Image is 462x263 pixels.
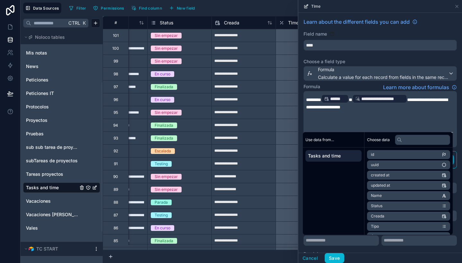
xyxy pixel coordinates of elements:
div: # [108,20,124,25]
div: 89 [114,187,118,192]
a: Mis notas [26,50,78,56]
div: 98 [114,72,118,77]
a: Protocolos [26,104,78,110]
span: Peticiones [26,77,48,83]
div: Peticiones IT [23,88,100,98]
button: FormulaCalculate a value for each record from fields in the same record [304,66,457,81]
div: Sin empezar [155,187,178,192]
span: Filter [76,6,86,11]
span: Proyectos [26,117,47,123]
div: Finalizada [155,238,173,244]
div: 91 [114,161,118,166]
span: Calculate a value for each record from fields in the same record [318,74,448,81]
div: 86 [114,225,118,231]
div: Sin empezar [155,46,178,51]
div: 85 [114,238,118,243]
button: Data Sources [23,3,61,13]
a: sub sub tarea de proyectos [26,144,78,150]
span: Ctrl [68,19,81,27]
span: News [26,63,38,70]
div: Finalizada [155,84,173,90]
div: 97 [114,84,118,89]
label: Field name [304,31,327,37]
button: New field [167,3,197,13]
div: News [23,61,100,72]
span: Formula [318,66,448,73]
span: Noloco tables [35,34,65,40]
a: Vales [26,225,78,231]
button: Find column [129,3,164,13]
button: Noloco tables [23,33,96,42]
div: 99 [114,59,118,64]
span: Choose data [367,137,390,142]
div: Parada [155,199,168,205]
span: New field [177,6,195,11]
div: Testing [155,161,168,167]
div: Proyectos [23,115,100,125]
a: Proyectos [26,117,78,123]
div: 96 [114,97,118,102]
div: Sin empezar [155,174,178,180]
label: Precision [304,251,457,257]
div: scrollable content [303,148,364,164]
span: Vales [26,225,38,231]
div: Sin empezar [155,58,178,64]
a: News [26,63,78,70]
div: 87 [114,213,118,218]
div: Finalizada [155,135,173,141]
span: Status [160,20,173,26]
span: Tareas proyectos [26,171,63,177]
span: TC START [36,246,58,252]
span: Peticiones IT [26,90,54,97]
div: 100 [112,46,119,51]
div: Peticiones [23,75,100,85]
div: Tasks and time [23,182,100,193]
span: TIme [288,20,299,26]
a: Tasks and time [26,184,78,191]
a: Vacaciones [PERSON_NAME] [26,211,78,218]
div: En curso [155,97,170,103]
span: Vacaciones [26,198,51,204]
span: Find column [139,6,162,11]
span: Pruebas [26,131,44,137]
div: 92 [114,148,118,154]
a: subTareas de proyectos [26,157,78,164]
div: Escalada [155,148,171,154]
div: Sin empezar [155,33,178,38]
span: K [82,21,86,25]
span: TIme [311,4,321,9]
div: Vales [23,223,100,233]
span: Learn more about formulas [383,83,449,91]
div: Protocolos [23,102,100,112]
a: Peticiones IT [26,90,78,97]
img: Airtable Logo [29,246,34,251]
a: Peticiones [26,77,78,83]
button: Permissions [91,3,126,13]
div: En curso [155,225,170,231]
div: Vacaciones Alejandro [23,209,100,220]
div: 94 [113,123,118,128]
a: Learn about the different fields you can add [304,18,417,26]
span: Tasks and time [308,153,359,159]
a: Permissions [91,3,129,13]
span: Learn about the different fields you can add [304,18,410,26]
div: Testing [155,212,168,218]
label: Choose a field type [304,58,457,65]
div: Pruebas [23,129,100,139]
a: Vacaciones [26,198,78,204]
span: Permissions [101,6,124,11]
span: Data Sources [33,6,59,11]
div: 95 [114,110,118,115]
div: 88 [114,200,118,205]
span: Use data from... [305,137,334,142]
a: Tareas proyectos [26,171,78,177]
div: Mis notas [23,48,100,58]
span: Creada [224,20,239,26]
div: subTareas de proyectos [23,156,100,166]
div: Finalizada [155,123,173,128]
div: 93 [114,136,118,141]
a: Learn more about formulas [383,83,457,91]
